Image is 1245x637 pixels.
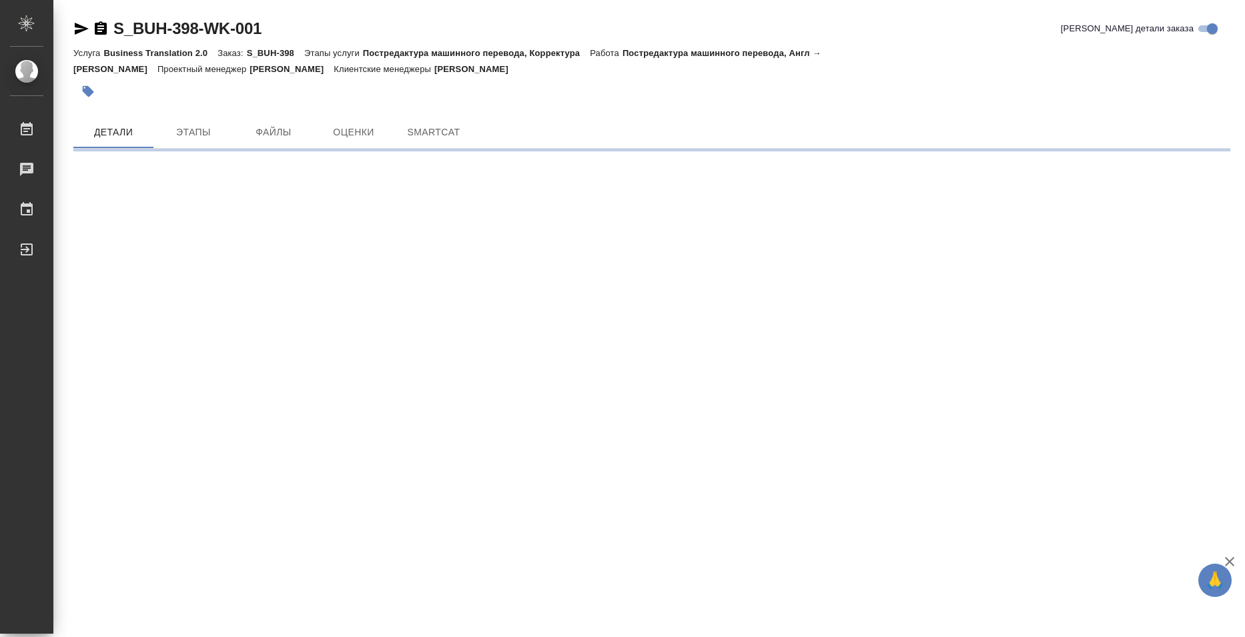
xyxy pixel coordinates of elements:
p: Постредактура машинного перевода, Корректура [363,48,590,58]
a: S_BUH-398-WK-001 [113,19,262,37]
span: SmartCat [402,124,466,141]
p: Клиентские менеджеры [334,64,434,74]
button: 🙏 [1198,564,1232,597]
p: S_BUH-398 [247,48,304,58]
span: Этапы [161,124,226,141]
button: Скопировать ссылку для ЯМессенджера [73,21,89,37]
p: [PERSON_NAME] [250,64,334,74]
p: Заказ: [218,48,246,58]
p: Работа [590,48,622,58]
span: [PERSON_NAME] детали заказа [1061,22,1194,35]
span: Детали [81,124,145,141]
span: 🙏 [1204,566,1226,594]
p: Business Translation 2.0 [103,48,218,58]
p: [PERSON_NAME] [434,64,518,74]
span: Файлы [242,124,306,141]
button: Добавить тэг [73,77,103,106]
span: Оценки [322,124,386,141]
p: Услуга [73,48,103,58]
button: Скопировать ссылку [93,21,109,37]
p: Проектный менеджер [157,64,250,74]
p: Этапы услуги [304,48,363,58]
